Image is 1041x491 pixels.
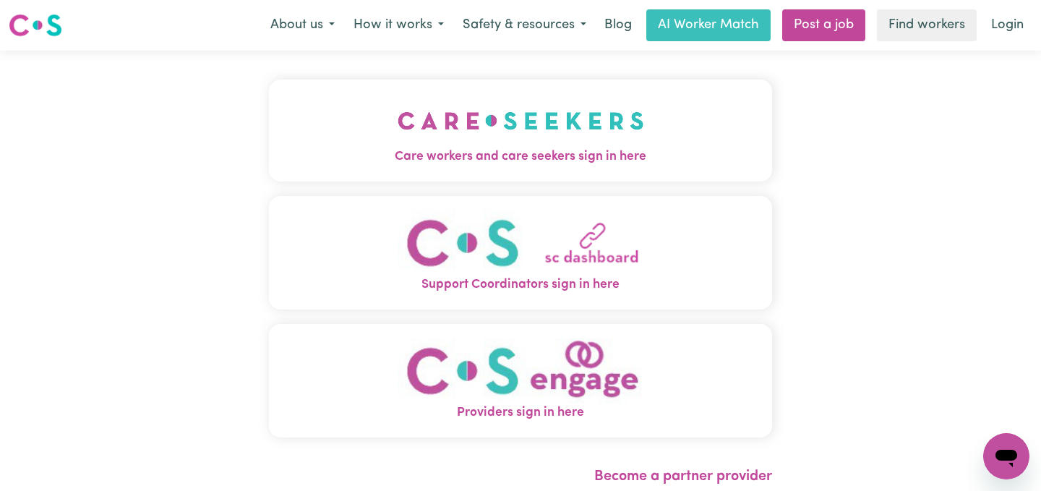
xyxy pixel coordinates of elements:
span: Support Coordinators sign in here [269,276,772,294]
button: About us [261,10,344,40]
span: Care workers and care seekers sign in here [269,148,772,166]
iframe: Button to launch messaging window [983,433,1029,479]
a: Find workers [877,9,977,41]
span: Providers sign in here [269,404,772,422]
a: Blog [596,9,641,41]
a: Post a job [782,9,865,41]
button: How it works [344,10,453,40]
button: Care workers and care seekers sign in here [269,80,772,181]
a: Login [982,9,1032,41]
img: Careseekers logo [9,12,62,38]
a: Careseekers logo [9,9,62,42]
button: Safety & resources [453,10,596,40]
a: Become a partner provider [594,469,772,484]
button: Support Coordinators sign in here [269,195,772,309]
button: Providers sign in here [269,323,772,437]
a: AI Worker Match [646,9,771,41]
